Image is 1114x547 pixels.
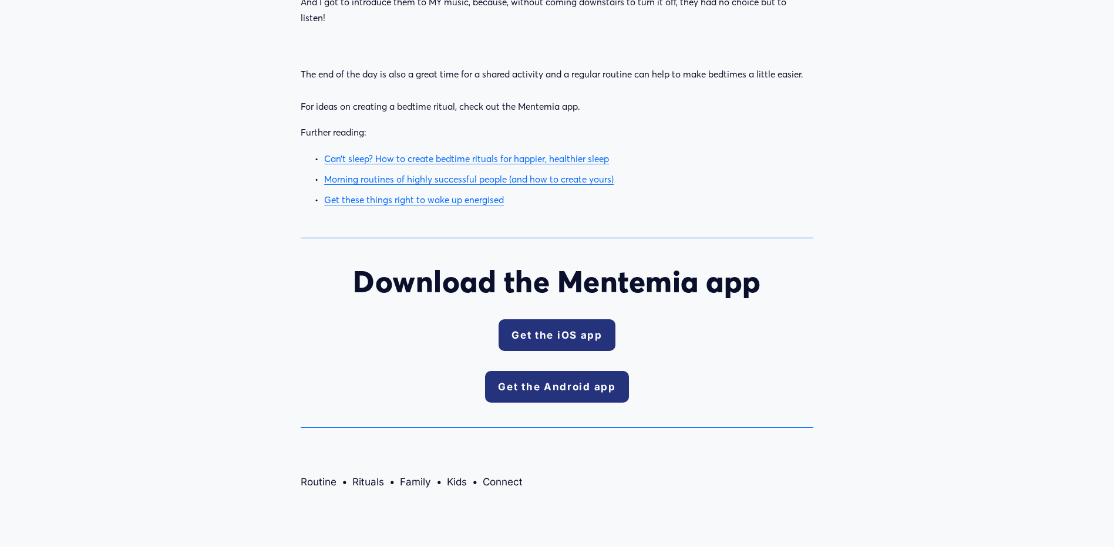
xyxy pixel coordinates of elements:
a: Morning routines of highly successful people (and how to create yours) [324,174,614,185]
a: Can’t sleep? How to create bedtime rituals for happier, healthier sleep [324,153,609,164]
a: Connect [483,476,523,488]
a: Get the iOS app [499,319,615,351]
a: Rituals [352,476,384,488]
a: Family [400,476,431,488]
p: Further reading: [301,124,813,141]
h2: Download the Mentemia app [301,264,813,299]
a: Kids [447,476,467,488]
p: The end of the day is also a great time for a shared activity and a regular routine can help to m... [301,66,813,115]
a: Get the Android app [485,371,629,403]
a: Routine [301,476,336,488]
a: Get these things right to wake up energised [324,194,504,205]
